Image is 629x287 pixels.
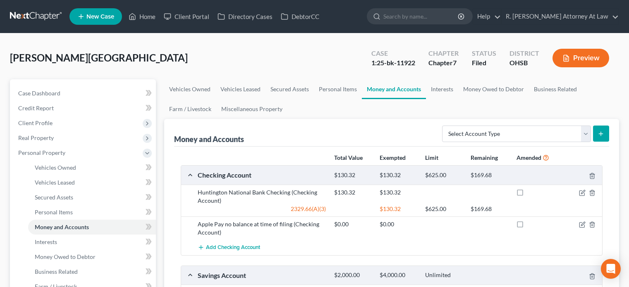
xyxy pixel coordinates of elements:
[421,205,466,213] div: $625.00
[28,235,156,249] a: Interests
[471,154,498,161] strong: Remaining
[314,79,362,99] a: Personal Items
[466,171,512,179] div: $169.68
[375,205,421,213] div: $130.32
[28,160,156,175] a: Vehicles Owned
[330,171,375,179] div: $130.32
[362,79,426,99] a: Money and Accounts
[216,99,287,119] a: Miscellaneous Property
[10,52,188,64] span: [PERSON_NAME][GEOGRAPHIC_DATA]
[28,190,156,205] a: Secured Assets
[215,79,265,99] a: Vehicles Leased
[458,79,529,99] a: Money Owed to Debtor
[428,49,459,58] div: Chapter
[371,58,415,68] div: 1:25-bk-11922
[160,9,213,24] a: Client Portal
[552,49,609,67] button: Preview
[18,119,53,126] span: Client Profile
[35,209,73,216] span: Personal Items
[330,188,375,197] div: $130.32
[35,268,78,275] span: Business Related
[35,238,57,245] span: Interests
[509,49,539,58] div: District
[198,240,260,255] button: Add Checking Account
[35,179,75,186] span: Vehicles Leased
[194,205,330,213] div: 2329.66(A)(3)
[12,86,156,101] a: Case Dashboard
[28,205,156,220] a: Personal Items
[502,9,619,24] a: R. [PERSON_NAME] Attorney At Law
[124,9,160,24] a: Home
[194,171,330,179] div: Checking Account
[35,164,76,171] span: Vehicles Owned
[18,90,60,97] span: Case Dashboard
[330,220,375,228] div: $0.00
[375,271,421,279] div: $4,000.00
[194,220,330,237] div: Apple Pay no balance at time of filing (Checking Account)
[425,154,438,161] strong: Limit
[472,58,496,68] div: Filed
[330,271,375,279] div: $2,000.00
[334,154,363,161] strong: Total Value
[517,154,541,161] strong: Amended
[421,271,466,279] div: Unlimited
[383,9,459,24] input: Search by name...
[164,99,216,119] a: Farm / Livestock
[206,244,260,251] span: Add Checking Account
[35,194,73,201] span: Secured Assets
[375,188,421,197] div: $130.32
[12,101,156,116] a: Credit Report
[86,14,114,20] span: New Case
[35,253,96,260] span: Money Owed to Debtor
[472,49,496,58] div: Status
[371,49,415,58] div: Case
[428,58,459,68] div: Chapter
[509,58,539,68] div: OHSB
[466,205,512,213] div: $169.68
[375,171,421,179] div: $130.32
[213,9,277,24] a: Directory Cases
[18,149,65,156] span: Personal Property
[18,134,54,141] span: Real Property
[426,79,458,99] a: Interests
[194,271,330,280] div: Savings Account
[277,9,323,24] a: DebtorCC
[35,223,89,230] span: Money and Accounts
[529,79,582,99] a: Business Related
[473,9,501,24] a: Help
[174,134,244,144] div: Money and Accounts
[380,154,406,161] strong: Exempted
[421,171,466,179] div: $625.00
[453,59,457,66] span: 7
[28,220,156,235] a: Money and Accounts
[28,249,156,264] a: Money Owed to Debtor
[601,259,621,279] div: Open Intercom Messenger
[18,104,54,111] span: Credit Report
[194,188,330,205] div: Huntington National Bank Checking (Checking Account)
[375,220,421,228] div: $0.00
[28,175,156,190] a: Vehicles Leased
[164,79,215,99] a: Vehicles Owned
[28,264,156,279] a: Business Related
[265,79,314,99] a: Secured Assets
